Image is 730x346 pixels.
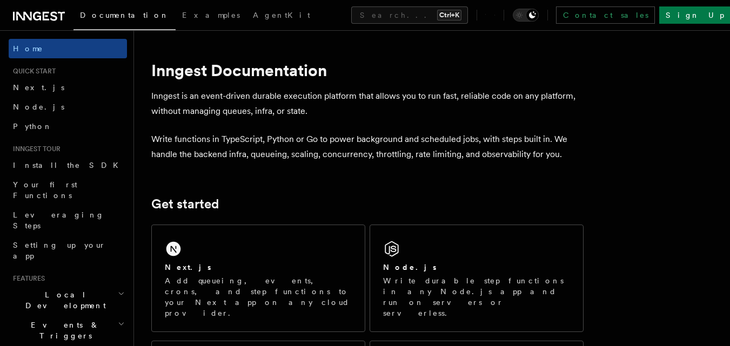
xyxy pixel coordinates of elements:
p: Inngest is an event-driven durable execution platform that allows you to run fast, reliable code ... [151,89,584,119]
p: Write functions in TypeScript, Python or Go to power background and scheduled jobs, with steps bu... [151,132,584,162]
a: Next.jsAdd queueing, events, crons, and step functions to your Next app on any cloud provider. [151,225,365,332]
span: Local Development [9,289,118,311]
a: Contact sales [556,6,655,24]
a: Examples [176,3,246,29]
p: Add queueing, events, crons, and step functions to your Next app on any cloud provider. [165,275,352,318]
a: AgentKit [246,3,317,29]
span: Events & Triggers [9,320,118,341]
span: Quick start [9,67,56,76]
a: Python [9,117,127,136]
a: Get started [151,196,219,212]
button: Local Development [9,285,127,315]
span: Your first Functions [13,180,77,200]
span: Documentation [80,11,169,19]
span: Examples [182,11,240,19]
span: Install the SDK [13,161,125,169]
span: Python [13,122,52,131]
h2: Node.js [383,262,437,273]
kbd: Ctrl+K [437,10,461,21]
span: Leveraging Steps [13,211,104,230]
h2: Next.js [165,262,211,273]
span: AgentKit [253,11,310,19]
span: Home [13,43,43,54]
a: Leveraging Steps [9,205,127,235]
span: Inngest tour [9,145,61,153]
a: Install the SDK [9,155,127,175]
a: Setting up your app [9,235,127,266]
span: Node.js [13,103,64,111]
p: Write durable step functions in any Node.js app and run on servers or serverless. [383,275,570,318]
span: Next.js [13,83,64,92]
button: Toggle dark mode [513,9,539,22]
span: Setting up your app [13,241,106,260]
span: Features [9,274,45,283]
button: Events & Triggers [9,315,127,345]
a: Your first Functions [9,175,127,205]
h1: Inngest Documentation [151,60,584,80]
a: Node.js [9,97,127,117]
a: Documentation [73,3,176,30]
a: Next.js [9,78,127,97]
button: Search...Ctrl+K [351,6,468,24]
a: Node.jsWrite durable step functions in any Node.js app and run on servers or serverless. [370,225,584,332]
a: Home [9,39,127,58]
